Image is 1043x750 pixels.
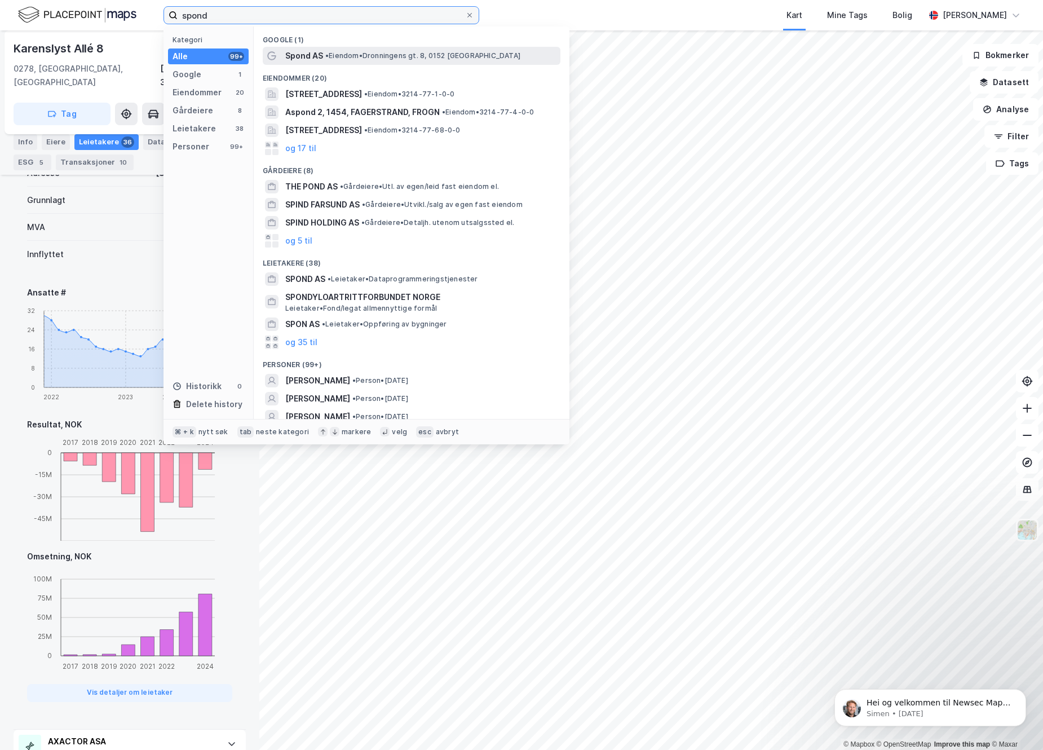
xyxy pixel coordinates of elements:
a: Mapbox [843,740,874,748]
div: 38 [235,124,244,133]
div: 36 [121,136,134,148]
span: • [325,51,329,60]
tspan: 2022 [158,661,175,670]
div: MVA [27,220,45,234]
span: THE POND AS [285,180,338,193]
span: Eiendom • 3214-77-68-0-0 [364,126,461,135]
span: • [322,320,325,328]
tspan: 0 [31,383,35,390]
tspan: 2021 [140,661,156,670]
tspan: 2020 [120,438,136,447]
div: 5 [36,157,47,168]
div: tab [237,426,254,438]
button: Vis detaljer om leietaker [27,684,232,702]
tspan: 2018 [82,661,98,670]
button: og 17 til [285,142,316,155]
span: Eiendom • Dronningens gt. 8, 0152 [GEOGRAPHIC_DATA] [325,51,520,60]
div: Transaksjoner [56,155,134,170]
div: 0278, [GEOGRAPHIC_DATA], [GEOGRAPHIC_DATA] [14,62,160,89]
tspan: -15M [35,470,52,479]
span: Gårdeiere • Utvikl./salg av egen fast eiendom [362,200,523,209]
tspan: 100M [33,575,52,583]
button: Filter [984,125,1038,148]
span: Aspond 2, 1454, FAGERSTRAND, FROGN [285,105,440,119]
input: Søk på adresse, matrikkel, gårdeiere, leietakere eller personer [178,7,465,24]
div: 99+ [228,142,244,151]
div: markere [342,427,371,436]
span: Hei og velkommen til Newsec Maps, [DEMOGRAPHIC_DATA][PERSON_NAME] det er du lurer på så er det ba... [49,33,193,87]
span: [PERSON_NAME] [285,392,350,405]
span: • [442,108,445,116]
button: Tags [986,152,1038,175]
iframe: Intercom notifications message [817,665,1043,744]
span: SPOND AS [285,272,325,286]
tspan: 2022 [158,438,175,447]
div: Google [173,68,201,81]
span: Eiendom • 3214-77-4-0-0 [442,108,534,117]
div: Personer [173,140,209,153]
div: esc [416,426,434,438]
span: SPON AS [285,317,320,331]
div: Delete history [186,398,242,411]
tspan: 50M [37,613,52,621]
tspan: 2019 [101,438,117,447]
div: Gårdeiere [173,104,213,117]
img: logo.f888ab2527a4732fd821a326f86c7f29.svg [18,5,136,25]
div: 8 [235,106,244,115]
span: • [364,126,368,134]
div: Resultat, NOK [27,418,232,431]
div: 99+ [228,52,244,61]
div: Eiendommer (20) [254,65,569,85]
span: Spond AS [285,49,323,63]
tspan: 25M [38,632,52,641]
span: • [364,90,368,98]
tspan: 2024 [197,661,214,670]
a: OpenStreetMap [877,740,931,748]
p: Message from Simen, sent 3w ago [49,43,195,54]
tspan: 8 [31,364,35,371]
span: • [352,376,356,385]
div: ESG [14,155,51,170]
button: og 5 til [285,234,312,248]
div: Eiendommer [173,86,222,99]
button: og 35 til [285,336,317,349]
span: Person • [DATE] [352,376,408,385]
span: • [361,218,365,227]
div: Leietakere (38) [254,250,569,270]
div: ⌘ + k [173,426,196,438]
div: 20 [235,88,244,97]
img: Z [1017,519,1038,541]
div: Info [14,134,37,150]
span: Gårdeiere • Utl. av egen/leid fast eiendom el. [340,182,499,191]
div: Ansatte # [27,286,232,299]
button: Bokmerker [962,44,1038,67]
div: Eiere [42,134,70,150]
tspan: 2021 [140,438,156,447]
div: Mine Tags [827,8,868,22]
tspan: 2017 [63,661,78,670]
div: [PERSON_NAME] [943,8,1007,22]
span: Person • [DATE] [352,412,408,421]
span: [STREET_ADDRESS] [285,87,362,101]
a: Improve this map [934,740,990,748]
div: Leietakere [173,122,216,135]
tspan: 0 [47,651,52,660]
div: [GEOGRAPHIC_DATA], 3/605 [160,62,246,89]
div: Leietakere [74,134,139,150]
tspan: 2022 [43,394,59,400]
tspan: -30M [33,492,52,501]
span: • [328,275,331,283]
span: Person • [DATE] [352,394,408,403]
span: • [340,182,343,191]
span: [PERSON_NAME] [285,410,350,423]
div: neste kategori [256,427,309,436]
span: Leietaker • Oppføring av bygninger [322,320,447,329]
tspan: 32 [28,307,35,314]
div: 10 [117,157,129,168]
div: Bolig [892,8,912,22]
div: Gårdeiere (8) [254,157,569,178]
button: Tag [14,103,111,125]
tspan: 2024 [162,394,178,400]
tspan: 75M [38,594,52,602]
